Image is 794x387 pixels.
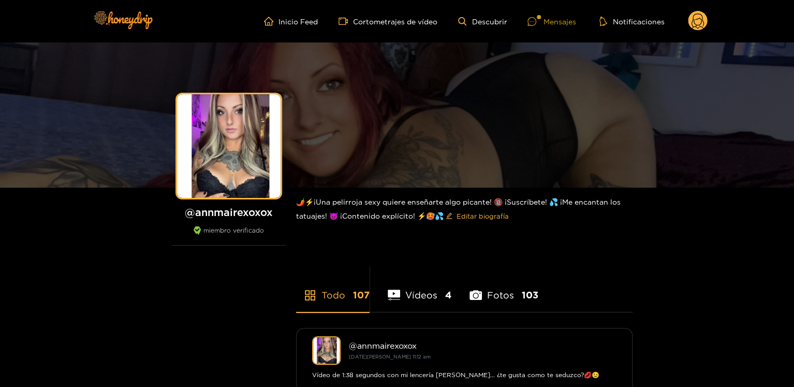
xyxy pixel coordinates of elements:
button: Notificaciones [596,16,667,26]
font: 🌶️⚡¡Una pelirroja sexy quiere enseñarte algo picante! 🔞 ¡Suscríbete! 💦 ¡Me encantan los tatuajes!... [296,198,621,220]
font: Todo [321,290,345,300]
span: hogar [264,17,278,26]
font: Fotos [487,290,514,300]
font: Cortometrajes de vídeo [353,18,437,25]
font: Inicio Feed [278,18,318,25]
font: [DATE][PERSON_NAME] 11:12 am [349,354,431,360]
font: 103 [522,290,538,300]
button: editarEditar biografía [444,208,511,224]
a: Cortometrajes de vídeo [339,17,437,26]
span: tienda de aplicaciones [304,289,316,302]
font: Descubrir [472,18,507,25]
font: Editar biografía [457,212,509,220]
font: 107 [353,290,370,300]
font: @annmairexoxox [349,341,417,350]
font: Mensajes [543,18,576,25]
font: Vídeos [405,290,437,300]
font: @annmairexoxox [185,206,273,218]
font: Notificaciones [612,18,664,25]
a: Inicio Feed [264,17,318,26]
font: 4 [445,290,451,300]
font: miembro verificado [203,227,264,234]
a: Descubrir [458,17,507,26]
span: editar [446,212,452,220]
img: annmairexoxox [312,336,341,365]
span: cámara de vídeo [339,17,353,26]
font: Vídeo de 1:38 segundos con mi lencería [PERSON_NAME]... ¿te gusta como te seduzco?💋😉 [312,371,599,378]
